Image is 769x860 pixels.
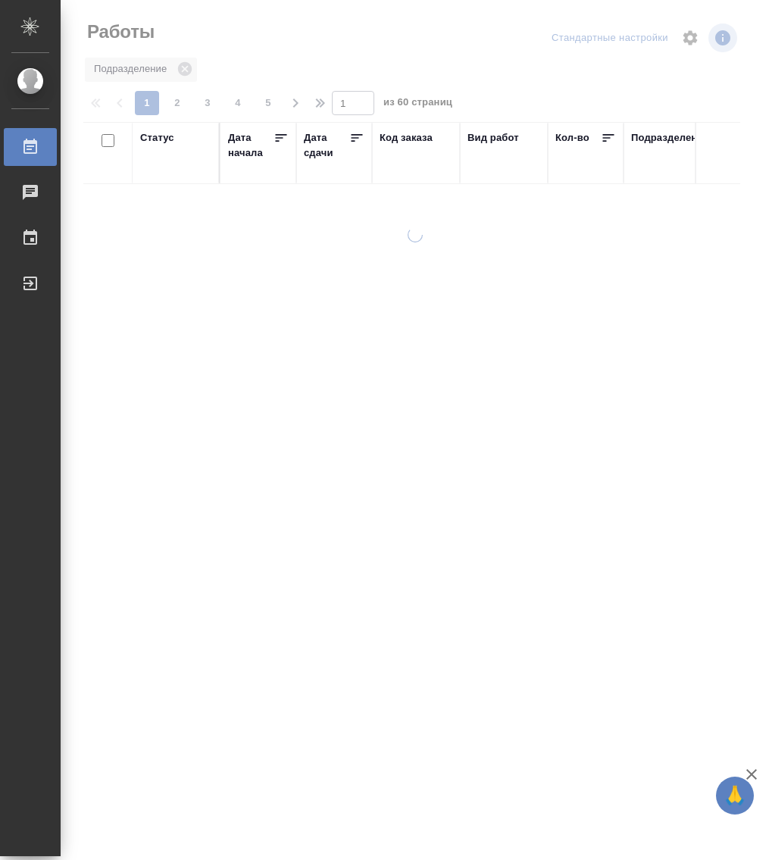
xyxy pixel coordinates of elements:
div: Дата сдачи [304,130,349,161]
div: Код заказа [380,130,433,145]
button: 🙏 [716,777,754,815]
div: Подразделение [631,130,709,145]
span: 🙏 [722,780,748,812]
div: Статус [140,130,174,145]
div: Вид работ [467,130,519,145]
div: Дата начала [228,130,274,161]
div: Кол-во [555,130,589,145]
